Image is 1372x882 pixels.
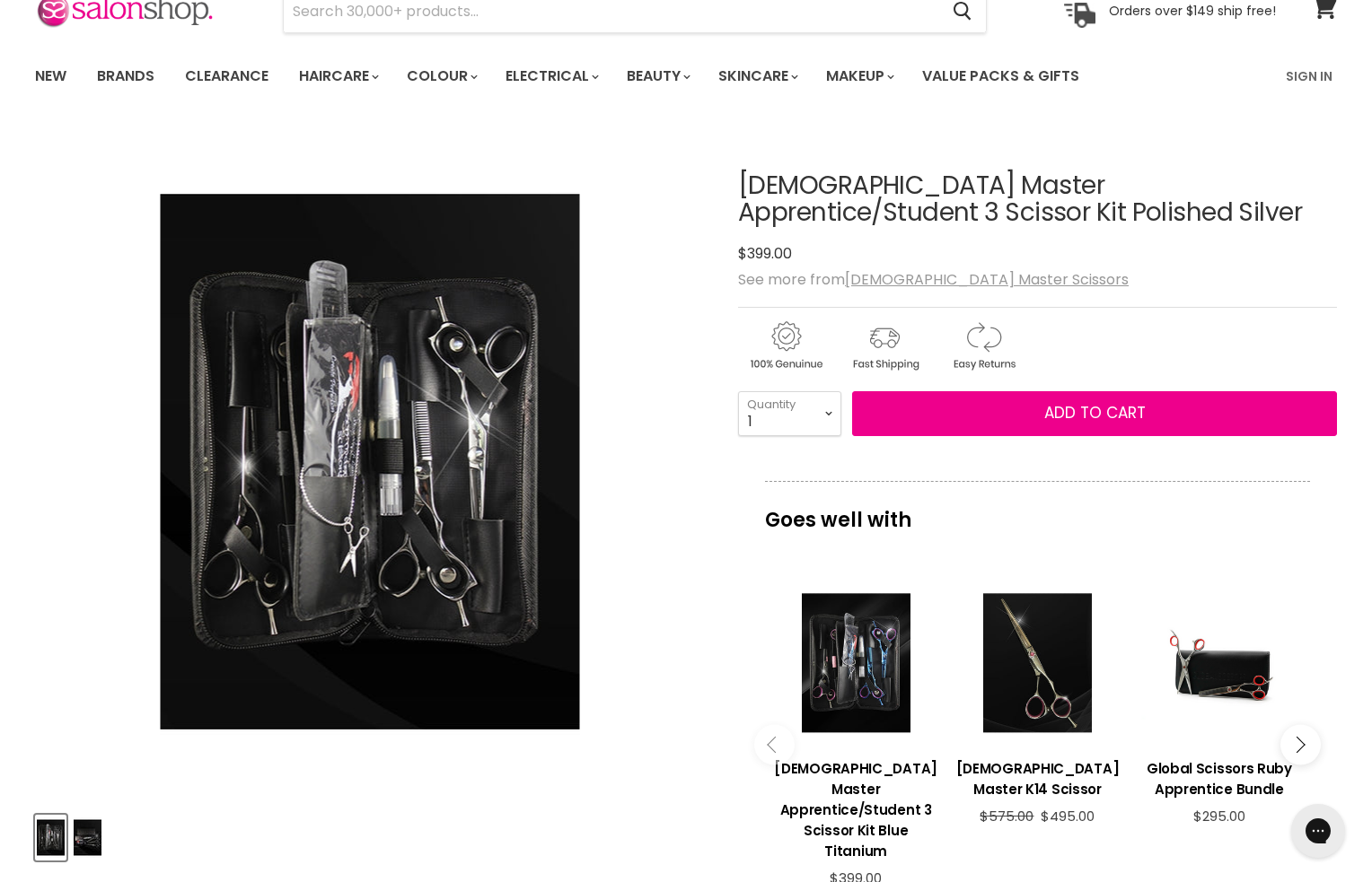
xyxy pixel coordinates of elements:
nav: Main [13,50,1359,102]
a: Electrical [492,57,610,95]
button: Add to cart [852,391,1337,436]
span: Add to cart [1044,402,1146,424]
button: Zen Master Apprentice/Student 3 Scissor Kit Polished Silver [72,815,103,860]
a: Colour [393,57,488,95]
img: Zen Master Apprentice/Student 3 Scissor Kit Polished Silver [74,817,101,859]
img: returns.gif [936,319,1031,373]
a: View product:Zen Master K14 Scissor [955,745,1119,808]
a: Skincare [705,57,809,95]
a: Clearance [171,57,282,95]
a: Sign In [1275,57,1343,95]
a: Value Packs & Gifts [909,57,1093,95]
a: View product:Zen Master Apprentice/Student 3 Scissor Kit Blue Titanium [774,745,937,870]
div: Product thumbnails [32,809,708,860]
iframe: Gorgias live chat messenger [1282,798,1354,864]
img: genuine.gif [738,319,833,373]
div: Zen Master Apprentice/Student 3 Scissor Kit Polished Silver image. Click or Scroll to Zoom. [35,127,706,798]
span: $575.00 [980,807,1033,825]
img: Zen Master Apprentice/Student 3 Scissor Kit Polished Silver [37,817,65,859]
p: Orders over $149 ship free! [1109,3,1276,19]
span: $295.00 [1193,807,1245,825]
h3: Global Scissors Ruby Apprentice Bundle [1138,758,1301,799]
a: Brands [84,57,168,95]
a: Haircare [286,57,390,95]
a: New [22,57,80,95]
a: Makeup [813,57,905,95]
h3: [DEMOGRAPHIC_DATA] Master Apprentice/Student 3 Scissor Kit Blue Titanium [774,758,937,861]
a: [DEMOGRAPHIC_DATA] Master Scissors [845,269,1129,290]
button: Zen Master Apprentice/Student 3 Scissor Kit Polished Silver [35,815,66,860]
h1: [DEMOGRAPHIC_DATA] Master Apprentice/Student 3 Scissor Kit Polished Silver [738,172,1337,228]
select: Quantity [738,391,841,436]
span: $399.00 [738,243,792,264]
h3: [DEMOGRAPHIC_DATA] Master K14 Scissor [955,758,1119,799]
ul: Main menu [22,50,1184,102]
span: $495.00 [1041,807,1095,825]
img: Zen Master Apprentice/Student 3 Scissor Kit Polished Silver [161,148,580,776]
span: See more from [738,269,1129,290]
a: Beauty [613,57,701,95]
p: Goes well with [765,481,1310,540]
a: View product:Global Scissors Ruby Apprentice Bundle [1138,745,1301,808]
img: shipping.gif [837,319,932,373]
